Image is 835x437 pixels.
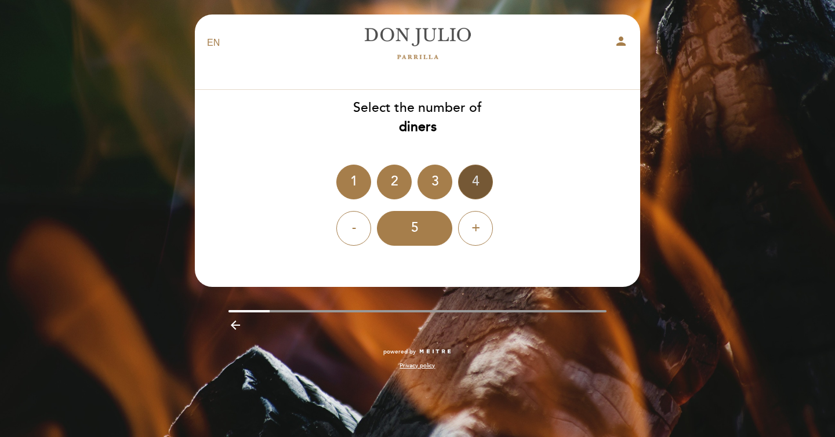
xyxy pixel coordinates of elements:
[399,119,437,135] b: diners
[336,165,371,199] div: 1
[458,165,493,199] div: 4
[228,318,242,332] i: arrow_backward
[400,362,435,370] a: Privacy policy
[383,348,452,356] a: powered by
[418,165,452,199] div: 3
[336,211,371,246] div: -
[377,211,452,246] div: 5
[377,165,412,199] div: 2
[383,348,416,356] span: powered by
[194,99,641,137] div: Select the number of
[458,211,493,246] div: +
[614,34,628,52] button: person
[419,349,452,355] img: MEITRE
[614,34,628,48] i: person
[345,27,490,59] a: [PERSON_NAME]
